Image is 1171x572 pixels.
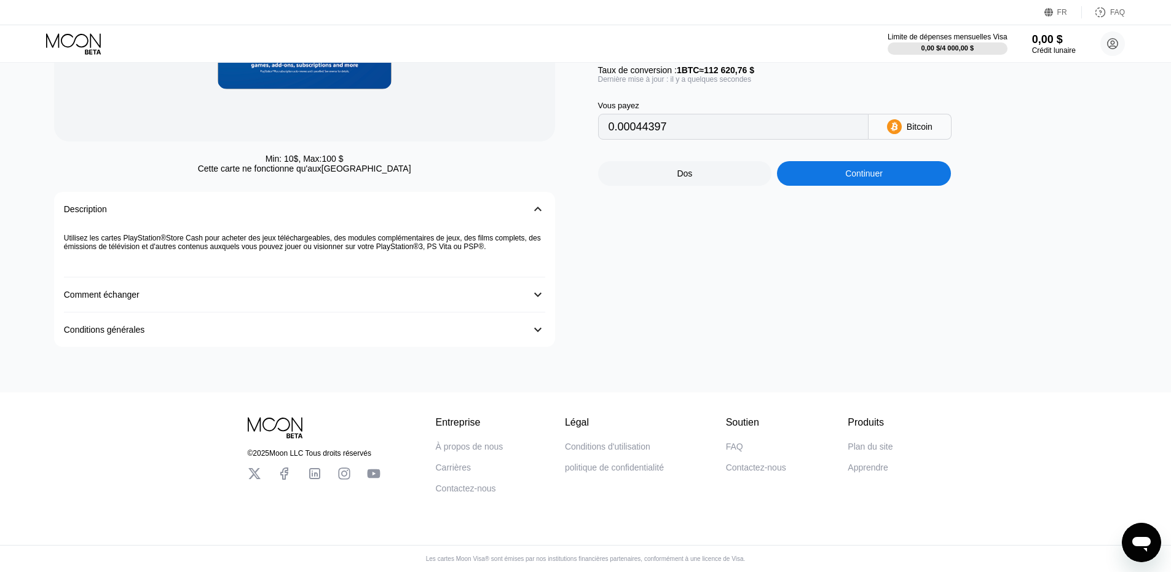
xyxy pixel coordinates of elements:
font: Continuer [845,169,883,178]
font: FR [1057,8,1067,17]
font: 100 $ [322,154,344,164]
div: Dos [598,161,772,186]
font: 󰅀 [530,322,545,337]
div: FAQ [1082,6,1125,18]
font: 0,00 $ [1032,33,1063,46]
font: Crédit lunaire [1032,46,1076,55]
div: 0,00 $Crédit lunaire [1032,33,1076,55]
font: FAQ [1110,8,1125,17]
font: Comment échanger [64,290,140,300]
font: Légal [565,417,589,427]
iframe: Bouton de lancement de la fenêtre de messagerie [1122,523,1161,562]
font: Les cartes Moon Visa® sont émises par nos institutions financières partenaires, conformément à un... [426,555,746,562]
font: Plan du site [848,442,893,451]
font: BTC [682,65,700,75]
font: Soutien [726,417,759,427]
font: FAQ [726,442,743,451]
font: Min: 10 [266,154,294,164]
font: Cette carte ne fonctionne qu'aux [198,164,321,173]
font: 4 000,00 $ [942,44,974,52]
font: 2025 [253,449,269,458]
font: , Max: [298,154,321,164]
font: Bitcoin [907,122,932,132]
div: Limite de dépenses mensuelles Visa0,00 $/4 000,00 $ [888,33,1007,55]
font: 112 620,76 $ [704,65,754,75]
font: Conditions d'utilisation [565,442,650,451]
font: Taux de conversion : [598,65,677,75]
font: ≈ [699,65,704,75]
font: Apprendre [848,463,888,472]
font: $ [294,154,299,164]
font: Dos [677,169,692,178]
font: / [940,44,942,52]
div: FR [1044,6,1082,18]
font: 1 [677,65,682,75]
font: Contactez-nous [436,483,496,493]
font: il y a quelques secondes [671,75,751,84]
font: Dernière mise à jour : [598,75,669,84]
font: À propos de nous [436,442,503,451]
font: © [248,449,253,458]
font: Limite de dépenses mensuelles Visa [888,33,1007,41]
font: 󰅀 [530,287,545,302]
font: Carrières [436,463,471,472]
font: 󰅀 [530,202,545,216]
font: Utilisez les cartes PlayStation®Store Cash pour acheter des jeux téléchargeables, des modules com... [64,234,543,251]
font: Vous payez [598,101,639,110]
font: Produits [848,417,884,427]
font: Conditions générales [64,325,145,335]
font: [GEOGRAPHIC_DATA] [321,164,411,173]
font: Moon LLC Tous droits réservés [269,449,371,458]
font: Description [64,204,107,214]
font: Contactez-nous [726,463,786,472]
font: politique de confidentialité [565,463,664,472]
font: 0,00 $ [921,44,940,52]
font: Entreprise [436,417,481,427]
div: Continuer [777,161,951,186]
